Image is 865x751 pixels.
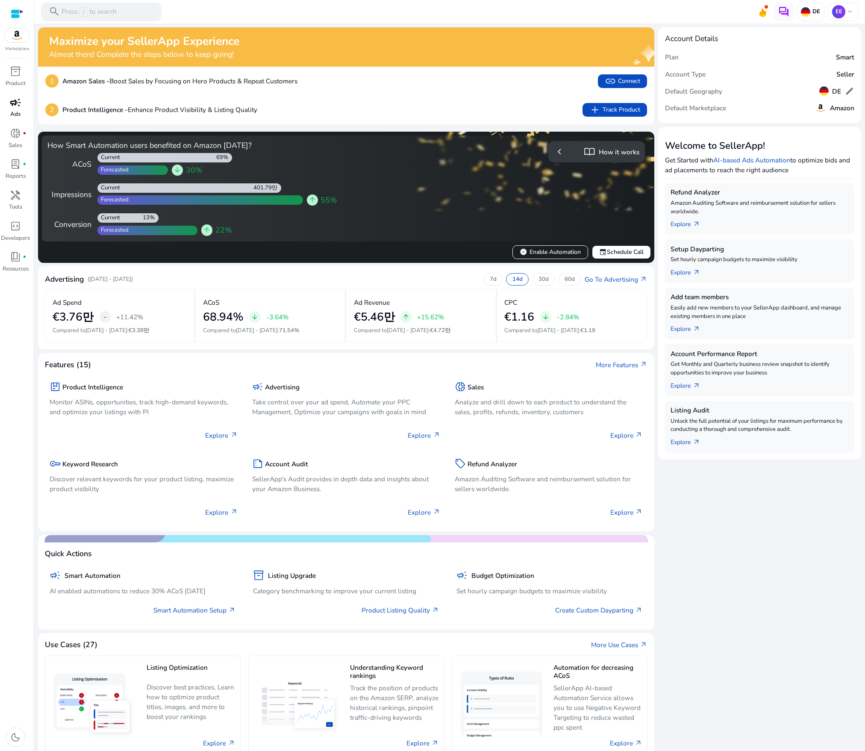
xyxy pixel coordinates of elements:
[49,6,60,17] span: search
[554,146,565,157] span: chevron_left
[433,508,441,516] span: arrow_outward
[186,165,202,176] span: 30%
[504,310,534,324] h2: €1.16
[583,103,647,117] button: addTrack Product
[635,431,643,439] span: arrow_outward
[203,297,219,307] p: ACoS
[671,321,708,334] a: Explorearrow_outward
[309,196,316,204] span: arrow_upward
[592,245,651,259] button: eventSchedule Call
[1,234,30,243] p: Developers
[6,80,26,88] p: Product
[50,474,238,494] p: Discover relevant keywords for your product listing, maximize product visibility
[456,570,468,581] span: campaign
[45,275,84,284] h4: Advertising
[45,360,91,369] h4: Features (15)
[471,572,534,580] h5: Budget Optimization
[580,327,595,334] span: €1.19
[665,104,726,112] h5: Default Marketplace
[640,276,647,283] span: arrow_outward
[455,474,643,494] p: Amazon Auditing Software and reimbursement solution for sellers worldwide.
[520,247,580,256] span: Enable Automation
[610,738,642,748] a: Explore
[671,199,849,216] p: Amazon Auditing Software and reimbursement solution for sellers worldwide.
[402,313,410,321] span: arrow_upward
[610,430,643,440] p: Explore
[265,460,308,468] h5: Account Audit
[62,383,123,391] h5: Product Intelligence
[228,607,236,614] span: arrow_outward
[50,381,61,392] span: package
[671,188,849,196] h5: Refund Analyzer
[468,383,484,391] h5: Sales
[97,154,121,162] div: Current
[665,71,706,78] h5: Account Type
[253,184,281,192] div: 401.79만
[47,159,92,170] div: ACoS
[408,430,440,440] p: Explore
[65,572,121,580] h5: Smart Automation
[671,304,849,321] p: Easily add new members to your SellerApp dashboard, and manage existing members in one place
[671,293,849,301] h5: Add team members
[599,247,644,256] span: Schedule Call
[47,189,92,200] div: Impressions
[251,313,259,321] span: arrow_downward
[693,382,700,390] span: arrow_outward
[584,146,595,157] span: import_contacts
[62,105,257,115] p: Enhance Product Visibility & Listing Quality
[253,675,342,737] img: Understanding Keyword rankings
[253,586,439,596] p: Category benchmarking to improve your current listing
[116,314,143,320] p: +11.42%
[801,7,810,17] img: de.svg
[671,406,849,414] h5: Listing Audit
[605,76,640,87] span: Connect
[97,184,121,192] div: Current
[62,105,128,114] b: Product Intelligence -
[671,216,708,229] a: Explorearrow_outward
[45,74,59,88] p: 1
[671,245,849,253] h5: Setup Dayparting
[203,738,235,748] a: Explore
[97,196,129,204] div: Forecasted
[252,458,263,469] span: summarize
[10,128,21,139] span: donut_small
[598,74,647,88] button: linkConnect
[836,71,854,78] h5: Seller
[555,605,643,615] a: Create Custom Dayparting
[23,162,26,166] span: fiber_manual_record
[10,221,21,232] span: code_blocks
[50,397,238,417] p: Monitor ASINs, opportunities, track high-demand keywords, and optimize your listings with PI
[205,507,238,517] p: Explore
[387,327,429,334] span: [DATE] - [DATE]
[10,110,21,119] p: Ads
[10,251,21,262] span: book_4
[468,460,517,468] h5: Refund Analyzer
[457,668,546,744] img: Automation for decreasing ACoS
[610,507,643,517] p: Explore
[50,669,139,742] img: Listing Optimization
[455,458,466,469] span: sell
[455,381,466,392] span: donut_small
[354,297,390,307] p: Ad Revenue
[671,377,708,391] a: Explorearrow_outward
[490,276,497,283] p: 7d
[846,8,854,16] span: keyboard_arrow_down
[62,77,109,85] b: Amazon Sales -
[88,275,133,284] p: ([DATE] - [DATE])
[5,46,29,52] p: Marketplace
[433,431,441,439] span: arrow_outward
[693,439,700,446] span: arrow_outward
[713,156,790,165] a: AI-based Ads Automation
[265,383,300,391] h5: Advertising
[53,297,82,307] p: Ad Spend
[354,310,395,324] h2: €5.46만
[203,227,211,234] span: arrow_upward
[589,104,640,115] span: Track Product
[230,508,238,516] span: arrow_outward
[85,327,127,334] span: [DATE] - [DATE]
[553,664,642,680] h5: Automation for decreasing ACoS
[665,88,722,95] h5: Default Geography
[45,549,92,558] h4: Quick Actions
[665,34,718,43] h4: Account Details
[819,86,829,96] img: de.svg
